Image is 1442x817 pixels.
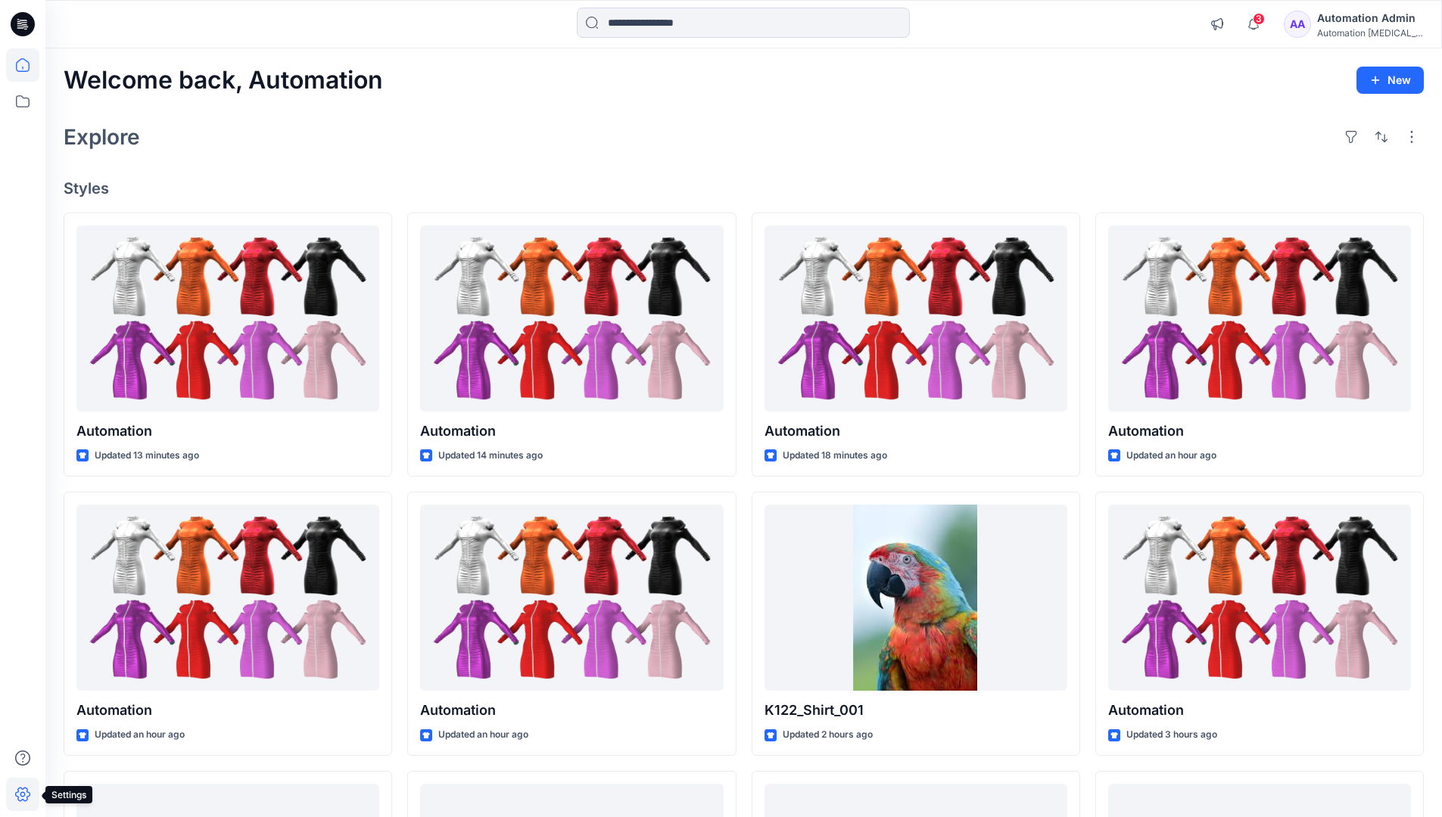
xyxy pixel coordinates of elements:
p: Automation [765,421,1067,442]
a: Automation [765,225,1067,412]
div: Automation Admin [1317,9,1423,27]
h2: Welcome back, Automation [64,67,383,95]
p: Updated 3 hours ago [1126,727,1217,743]
p: Automation [420,421,723,442]
a: Automation [1108,505,1411,691]
a: Automation [420,225,723,412]
a: Automation [76,505,379,691]
a: Automation [1108,225,1411,412]
p: Automation [420,700,723,721]
div: AA [1284,11,1311,38]
p: Automation [1108,700,1411,721]
p: Automation [76,700,379,721]
h2: Explore [64,125,140,149]
h4: Styles [64,179,1424,197]
a: Automation [76,225,379,412]
span: 3 [1253,13,1265,25]
p: Updated an hour ago [95,727,185,743]
p: Updated 14 minutes ago [438,448,543,464]
p: Updated an hour ago [438,727,528,743]
p: Updated an hour ago [1126,448,1216,464]
div: Automation [MEDICAL_DATA]... [1317,27,1423,39]
button: New [1356,67,1424,94]
p: Updated 13 minutes ago [95,448,199,464]
a: Automation [420,505,723,691]
p: Automation [76,421,379,442]
a: K122_Shirt_001 [765,505,1067,691]
p: Automation [1108,421,1411,442]
p: Updated 18 minutes ago [783,448,887,464]
p: K122_Shirt_001 [765,700,1067,721]
p: Updated 2 hours ago [783,727,873,743]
